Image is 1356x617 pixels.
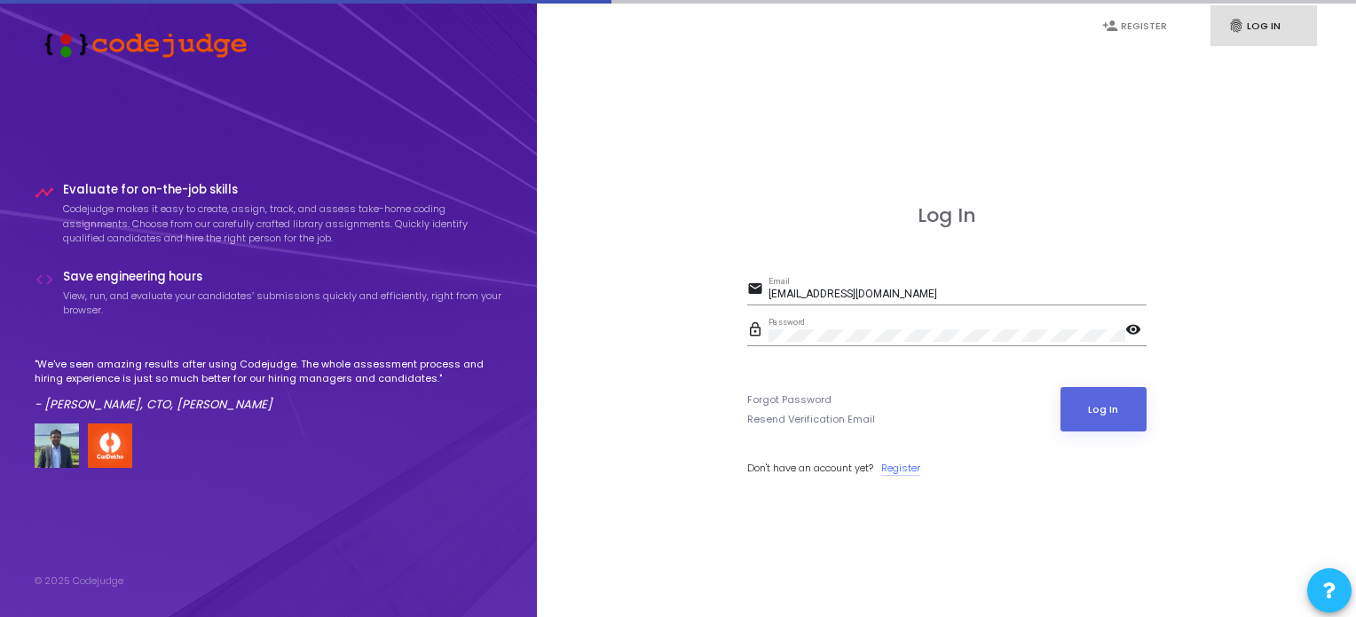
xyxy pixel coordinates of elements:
[747,320,769,342] mat-icon: lock_outline
[35,423,79,468] img: user image
[1125,320,1147,342] mat-icon: visibility
[747,280,769,301] mat-icon: email
[1228,18,1244,34] i: fingerprint
[88,423,132,468] img: company-logo
[63,270,503,284] h4: Save engineering hours
[747,392,832,407] a: Forgot Password
[1060,387,1147,431] button: Log In
[35,183,54,202] i: timeline
[35,357,503,386] p: "We've seen amazing results after using Codejudge. The whole assessment process and hiring experi...
[1084,5,1191,47] a: person_addRegister
[63,202,503,246] p: Codejudge makes it easy to create, assign, track, and assess take-home coding assignments. Choose...
[35,573,123,589] div: © 2025 Codejudge
[1210,5,1317,47] a: fingerprintLog In
[1102,18,1118,34] i: person_add
[63,289,503,318] p: View, run, and evaluate your candidates’ submissions quickly and efficiently, right from your bro...
[747,412,875,427] a: Resend Verification Email
[35,270,54,289] i: code
[769,289,1147,301] input: Email
[747,204,1147,227] h3: Log In
[63,183,503,197] h4: Evaluate for on-the-job skills
[747,461,873,475] span: Don't have an account yet?
[35,396,272,413] em: - [PERSON_NAME], CTO, [PERSON_NAME]
[881,461,920,476] a: Register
